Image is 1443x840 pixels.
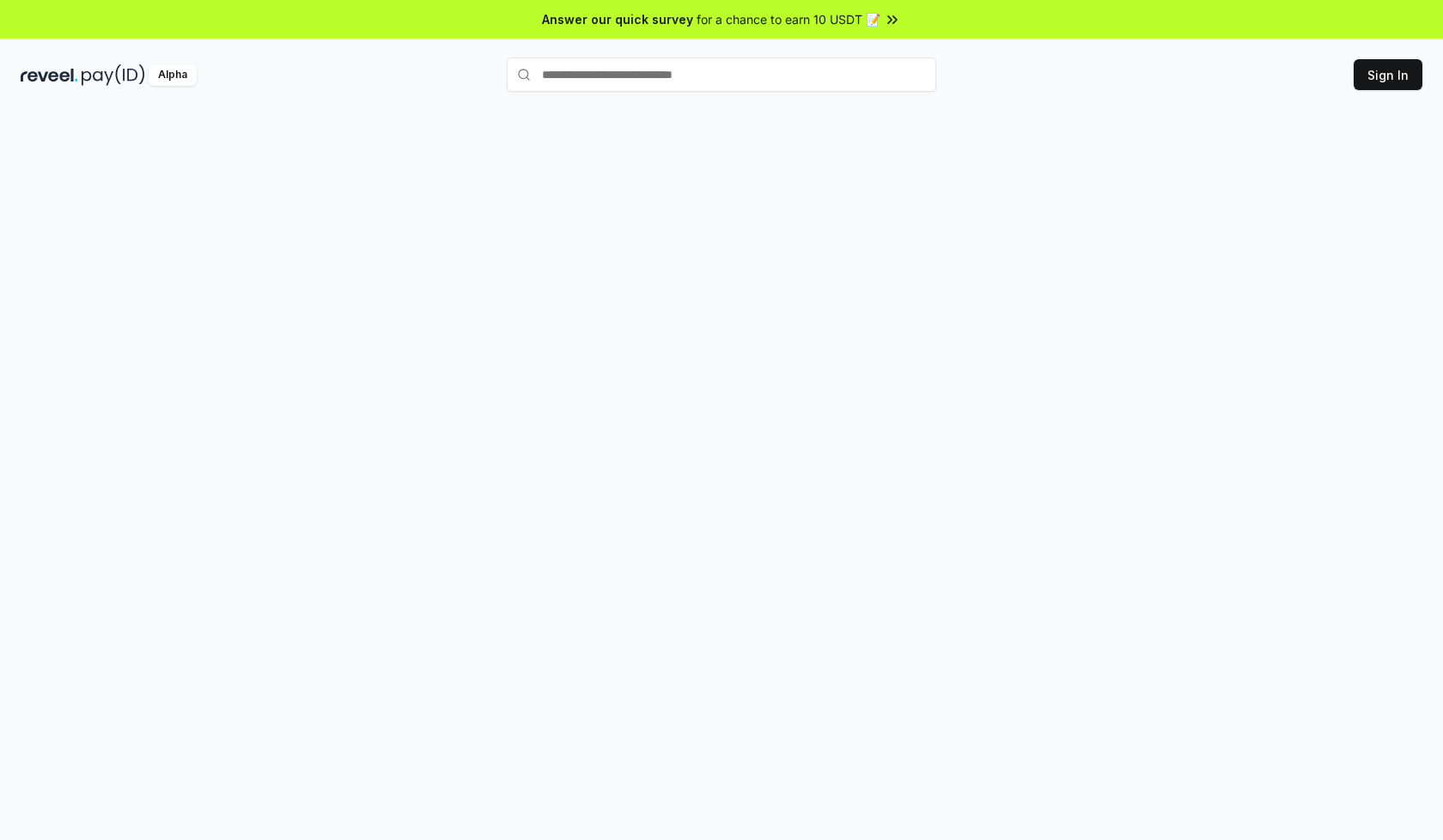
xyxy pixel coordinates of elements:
[697,10,880,28] span: for a chance to earn 10 USDT 📝
[21,64,78,86] img: reveel_dark
[542,10,693,28] span: Answer our quick survey
[149,64,197,86] div: Alpha
[82,64,145,86] img: pay_id
[1354,59,1422,90] button: Sign In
